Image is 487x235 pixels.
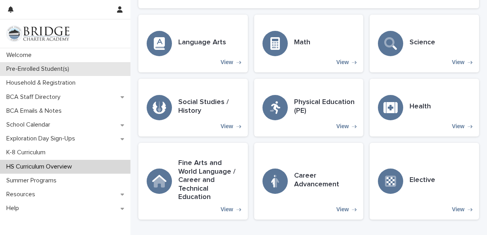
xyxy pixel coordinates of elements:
p: School Calendar [3,121,57,129]
p: Household & Registration [3,79,82,87]
p: HS Curriculum Overview [3,163,78,171]
p: View [336,206,349,213]
a: View [138,79,248,136]
p: View [336,59,349,66]
p: View [221,123,233,130]
a: View [370,79,479,136]
a: View [370,15,479,72]
p: View [452,206,464,213]
p: BCA Staff Directory [3,93,67,101]
p: Welcome [3,51,38,59]
p: View [336,123,349,130]
a: View [138,143,248,220]
a: View [370,143,479,220]
h3: Social Studies / History [178,98,240,115]
p: Help [3,205,25,212]
a: View [254,143,364,220]
h3: Elective [410,176,435,185]
h3: Physical Education (PE) [294,98,355,115]
h3: Health [410,102,431,111]
p: Resources [3,191,42,198]
h3: Math [294,38,310,47]
p: Pre-Enrolled Student(s) [3,65,76,73]
p: View [221,59,233,66]
img: V1C1m3IdTEidaUdm9Hs0 [6,26,70,42]
p: View [452,59,464,66]
p: Exploration Day Sign-Ups [3,135,81,142]
p: K-8 Curriculum [3,149,52,156]
h3: Career Advancement [294,172,355,189]
p: BCA Emails & Notes [3,107,68,115]
a: View [254,15,364,72]
h3: Fine Arts and World Language / Career and Technical Education [178,159,240,202]
h3: Language Arts [178,38,226,47]
h3: Science [410,38,435,47]
p: View [221,206,233,213]
a: View [138,15,248,72]
p: Summer Programs [3,177,63,184]
p: View [452,123,464,130]
a: View [254,79,364,136]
